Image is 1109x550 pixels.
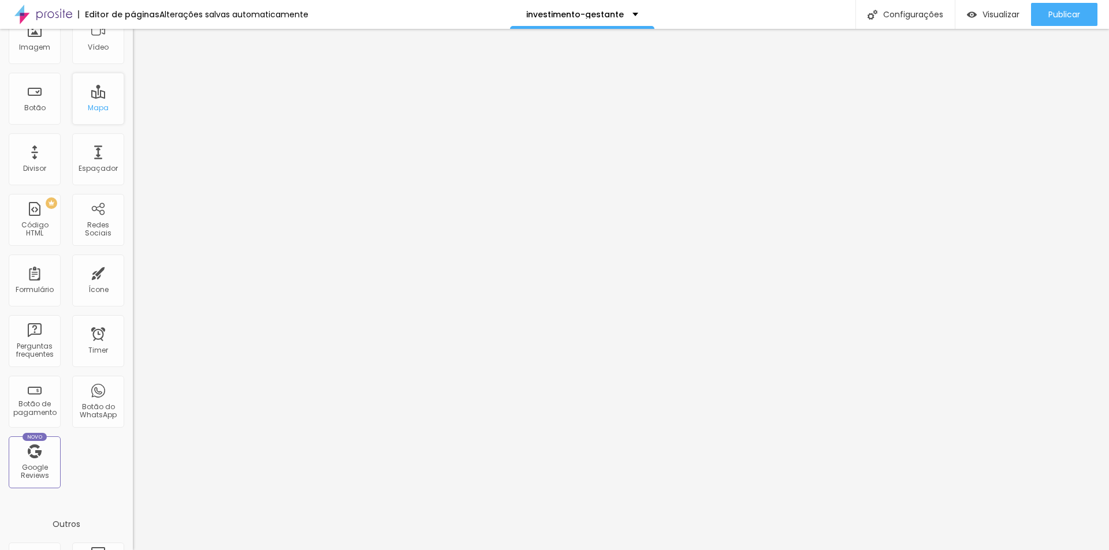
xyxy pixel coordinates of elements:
div: Formulário [16,286,54,294]
div: Botão [24,104,46,112]
div: Mapa [88,104,109,112]
div: Alterações salvas automaticamente [159,10,308,18]
div: Redes Sociais [75,221,121,238]
iframe: Editor [133,29,1109,550]
div: Divisor [23,164,46,173]
button: Publicar [1031,3,1097,26]
div: Botão do WhatsApp [75,403,121,420]
div: Vídeo [88,43,109,51]
span: Visualizar [983,10,1019,19]
img: Icone [868,10,877,20]
button: Visualizar [955,3,1031,26]
div: Botão de pagamento [12,400,57,417]
div: Editor de páginas [78,10,159,18]
div: Novo [23,433,47,441]
div: Ícone [88,286,109,294]
div: Timer [88,346,108,354]
div: Imagem [19,43,50,51]
div: Espaçador [79,164,118,173]
span: Publicar [1048,10,1080,19]
p: investimento-gestante [526,10,624,18]
div: Código HTML [12,221,57,238]
div: Perguntas frequentes [12,342,57,359]
img: view-1.svg [967,10,977,20]
div: Google Reviews [12,463,57,480]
